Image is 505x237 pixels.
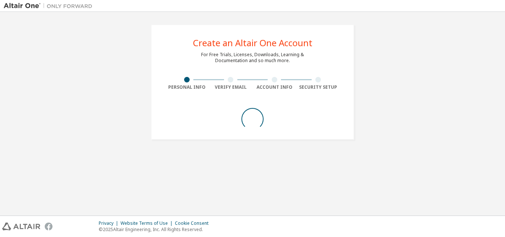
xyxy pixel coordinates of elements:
[2,223,40,230] img: altair_logo.svg
[193,38,312,47] div: Create an Altair One Account
[45,223,52,230] img: facebook.svg
[165,84,209,90] div: Personal Info
[121,220,175,226] div: Website Terms of Use
[296,84,340,90] div: Security Setup
[4,2,96,10] img: Altair One
[253,84,296,90] div: Account Info
[175,220,213,226] div: Cookie Consent
[201,52,304,64] div: For Free Trials, Licenses, Downloads, Learning & Documentation and so much more.
[99,220,121,226] div: Privacy
[209,84,253,90] div: Verify Email
[99,226,213,233] p: © 2025 Altair Engineering, Inc. All Rights Reserved.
